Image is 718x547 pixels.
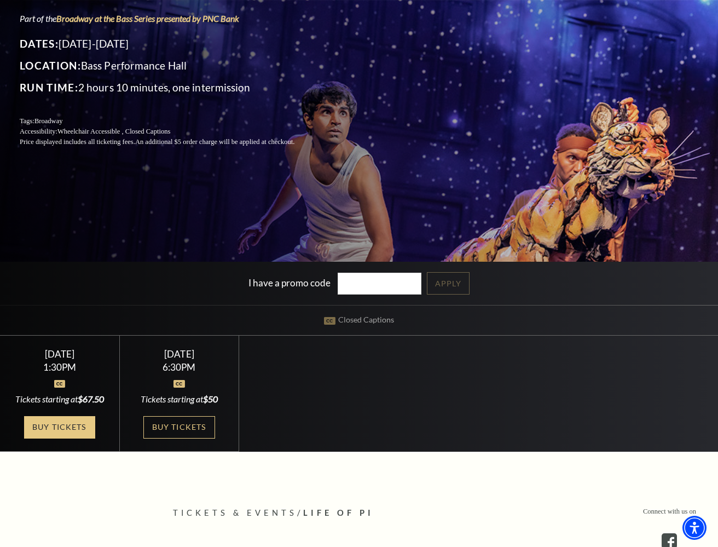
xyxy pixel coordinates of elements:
[20,81,78,94] span: Run Time:
[20,59,81,72] span: Location:
[20,35,321,53] p: [DATE]-[DATE]
[132,393,225,405] div: Tickets starting at
[20,126,321,137] p: Accessibility:
[303,508,374,517] span: Life of Pi
[13,348,106,360] div: [DATE]
[20,137,321,147] p: Price displayed includes all ticketing fees.
[20,116,321,126] p: Tags:
[78,394,104,404] span: $67.50
[132,362,225,372] div: 6:30PM
[135,138,294,146] span: An additional $5 order charge will be applied at checkout.
[56,13,239,24] a: Broadway at the Bass Series presented by PNC Bank - open in a new tab
[643,506,696,517] p: Connect with us on
[248,277,331,288] label: I have a promo code
[24,416,95,439] a: Buy Tickets
[20,13,321,25] p: Part of the
[173,508,297,517] span: Tickets & Events
[57,128,170,135] span: Wheelchair Accessible , Closed Captions
[20,57,321,74] p: Bass Performance Hall
[132,348,225,360] div: [DATE]
[13,362,106,372] div: 1:30PM
[173,506,545,520] p: /
[682,516,707,540] div: Accessibility Menu
[20,79,321,96] p: 2 hours 10 minutes, one intermission
[203,394,218,404] span: $50
[143,416,215,439] a: Buy Tickets
[13,393,106,405] div: Tickets starting at
[20,37,59,50] span: Dates:
[34,117,63,125] span: Broadway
